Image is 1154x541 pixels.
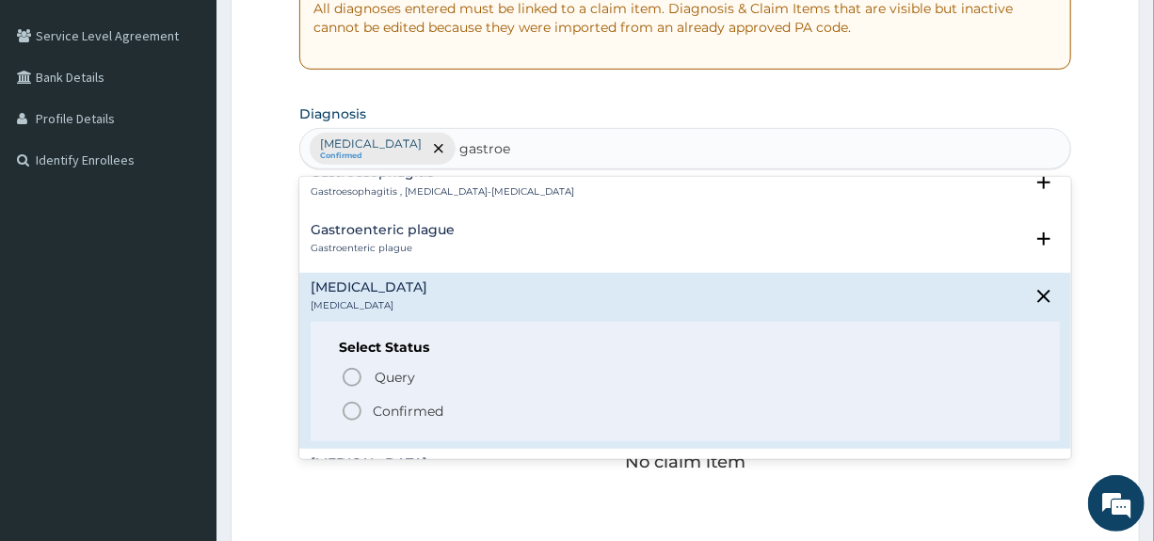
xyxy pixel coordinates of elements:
i: open select status [1033,171,1055,194]
i: close select status [1033,285,1055,308]
p: Gastroenteric plague [311,242,455,255]
i: status option query [341,366,363,389]
h4: [MEDICAL_DATA] [311,280,427,294]
h4: [MEDICAL_DATA] [311,456,427,470]
textarea: Type your message and hit 'Enter' [9,350,359,416]
span: We're online! [109,155,260,345]
h4: Gastroesophagitis [311,166,574,180]
h4: Gastroenteric plague [311,223,455,237]
p: [MEDICAL_DATA] [320,136,422,151]
img: d_794563401_company_1708531726252_794563401 [35,94,76,141]
span: remove selection option [430,140,447,157]
h6: Select Status [339,341,1031,355]
label: Diagnosis [299,104,366,123]
div: Minimize live chat window [309,9,354,55]
p: [MEDICAL_DATA] [311,299,427,312]
p: Gastroesophagitis , [MEDICAL_DATA]-[MEDICAL_DATA] [311,185,574,199]
span: Query [375,368,415,387]
div: Chat with us now [98,105,316,130]
small: Confirmed [320,151,422,161]
p: No claim item [625,453,745,471]
i: status option filled [341,400,363,422]
i: open select status [1033,228,1055,250]
p: Confirmed [373,402,443,421]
